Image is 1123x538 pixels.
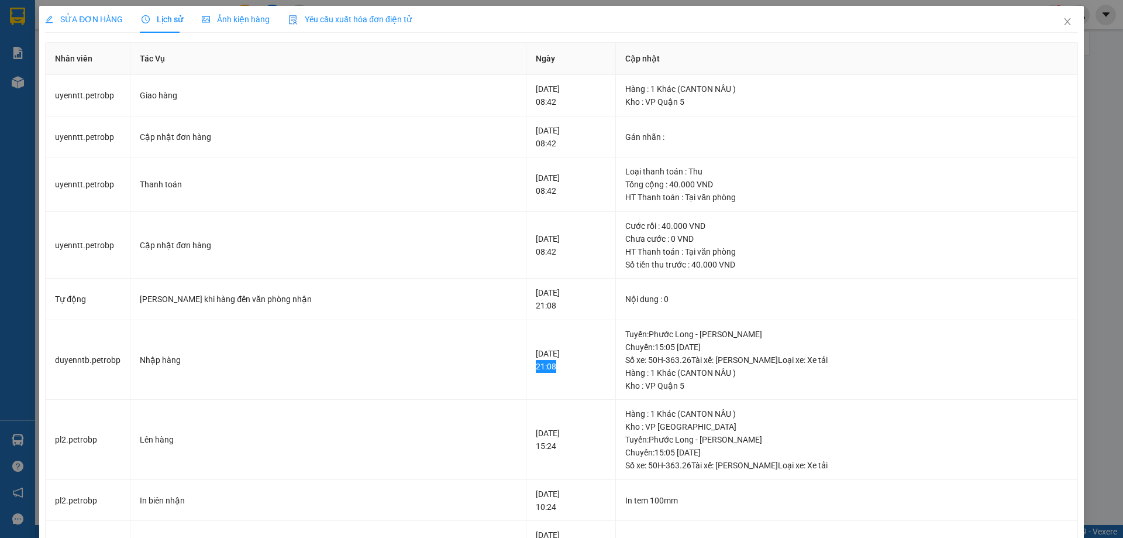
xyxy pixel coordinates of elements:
[526,43,616,75] th: Ngày
[140,494,516,507] div: In biên nhận
[288,15,298,25] img: icon
[625,420,1068,433] div: Kho : VP [GEOGRAPHIC_DATA]
[536,347,606,373] div: [DATE] 21:08
[625,293,1068,306] div: Nội dung : 0
[288,15,412,24] span: Yêu cầu xuất hóa đơn điện tử
[140,354,516,366] div: Nhập hàng
[1051,6,1084,39] button: Close
[536,488,606,513] div: [DATE] 10:24
[625,83,1068,95] div: Hàng : 1 Khác (CANTON NÂU )
[140,131,516,143] div: Cập nhật đơn hàng
[140,433,516,446] div: Lên hàng
[625,232,1068,245] div: Chưa cước : 0 VND
[625,258,1068,271] div: Số tiền thu trước : 40.000 VND
[202,15,210,23] span: picture
[625,494,1068,507] div: In tem 100mm
[46,75,130,116] td: uyenntt.petrobp
[536,286,606,312] div: [DATE] 21:08
[46,212,130,279] td: uyenntt.petrobp
[536,427,606,453] div: [DATE] 15:24
[140,89,516,102] div: Giao hàng
[625,379,1068,392] div: Kho : VP Quận 5
[46,400,130,480] td: pl2.petrobp
[140,178,516,191] div: Thanh toán
[625,165,1068,178] div: Loại thanh toán : Thu
[625,178,1068,191] div: Tổng cộng : 40.000 VND
[45,15,123,24] span: SỬA ĐƠN HÀNG
[46,279,130,320] td: Tự động
[616,43,1078,75] th: Cập nhật
[625,366,1068,379] div: Hàng : 1 Khác (CANTON NÂU )
[536,83,606,108] div: [DATE] 08:42
[625,95,1068,108] div: Kho : VP Quận 5
[142,15,150,23] span: clock-circle
[46,116,130,158] td: uyenntt.petrobp
[625,131,1068,143] div: Gán nhãn :
[140,239,516,252] div: Cập nhật đơn hàng
[625,328,1068,366] div: Tuyến : Phước Long - [PERSON_NAME] Chuyến: 15:05 [DATE] Số xe: 50H-363.26 Tài xế: [PERSON_NAME] L...
[536,232,606,258] div: [DATE] 08:42
[625,220,1068,232] div: Cước rồi : 40.000 VND
[46,157,130,212] td: uyenntt.petrobp
[140,293,516,306] div: [PERSON_NAME] khi hàng đến văn phòng nhận
[46,320,130,400] td: duyenntb.petrobp
[202,15,270,24] span: Ảnh kiện hàng
[536,124,606,150] div: [DATE] 08:42
[45,15,53,23] span: edit
[46,480,130,522] td: pl2.petrobp
[142,15,183,24] span: Lịch sử
[536,172,606,197] div: [DATE] 08:42
[1063,17,1072,26] span: close
[625,433,1068,472] div: Tuyến : Phước Long - [PERSON_NAME] Chuyến: 15:05 [DATE] Số xe: 50H-363.26 Tài xế: [PERSON_NAME] L...
[130,43,526,75] th: Tác Vụ
[625,407,1068,420] div: Hàng : 1 Khác (CANTON NÂU )
[625,245,1068,258] div: HT Thanh toán : Tại văn phòng
[46,43,130,75] th: Nhân viên
[625,191,1068,204] div: HT Thanh toán : Tại văn phòng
